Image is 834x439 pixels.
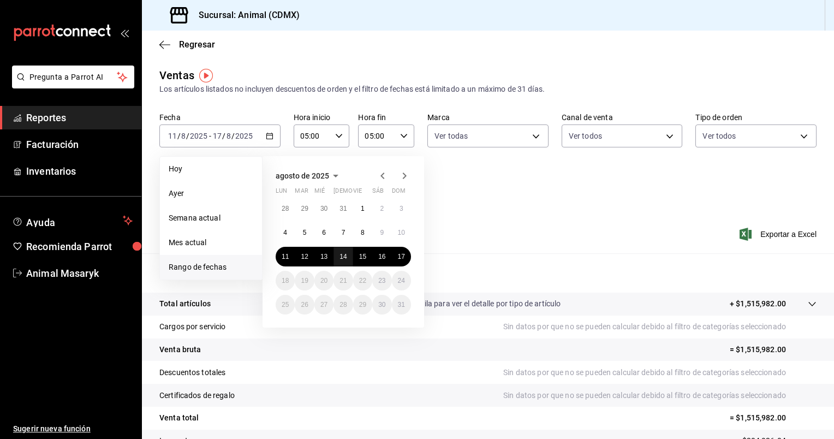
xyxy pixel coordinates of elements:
abbr: jueves [333,187,398,199]
p: Total artículos [159,298,211,310]
abbr: viernes [353,187,362,199]
input: -- [226,132,231,140]
abbr: 11 de agosto de 2025 [282,253,289,260]
button: 29 de agosto de 2025 [353,295,372,315]
label: Marca [427,114,549,121]
button: 31 de julio de 2025 [333,199,353,218]
abbr: 6 de agosto de 2025 [322,229,326,236]
input: -- [168,132,177,140]
label: Hora inicio [294,114,350,121]
abbr: 20 de agosto de 2025 [320,277,327,284]
abbr: 26 de agosto de 2025 [301,301,308,309]
abbr: domingo [392,187,406,199]
button: 1 de agosto de 2025 [353,199,372,218]
input: -- [212,132,222,140]
abbr: sábado [372,187,384,199]
button: 10 de agosto de 2025 [392,223,411,242]
abbr: 4 de agosto de 2025 [283,229,287,236]
label: Tipo de orden [695,114,817,121]
abbr: 1 de agosto de 2025 [361,205,365,212]
abbr: 24 de agosto de 2025 [398,277,405,284]
p: Resumen [159,266,817,280]
abbr: 23 de agosto de 2025 [378,277,385,284]
h3: Sucursal: Animal (CDMX) [190,9,300,22]
button: 30 de agosto de 2025 [372,295,391,315]
button: 30 de julio de 2025 [314,199,333,218]
abbr: 27 de agosto de 2025 [320,301,327,309]
input: -- [181,132,186,140]
span: Ver todas [434,130,468,141]
abbr: 7 de agosto de 2025 [342,229,345,236]
a: Pregunta a Parrot AI [8,79,134,91]
abbr: 10 de agosto de 2025 [398,229,405,236]
span: Ver todos [569,130,602,141]
p: Certificados de regalo [159,390,235,401]
label: Hora fin [358,114,414,121]
input: ---- [235,132,253,140]
abbr: 22 de agosto de 2025 [359,277,366,284]
span: Ayer [169,188,253,199]
span: agosto de 2025 [276,171,329,180]
p: Sin datos por que no se pueden calcular debido al filtro de categorías seleccionado [503,367,817,378]
span: Ver todos [702,130,736,141]
button: 5 de agosto de 2025 [295,223,314,242]
button: 12 de agosto de 2025 [295,247,314,266]
button: 28 de agosto de 2025 [333,295,353,315]
abbr: 28 de julio de 2025 [282,205,289,212]
button: 26 de agosto de 2025 [295,295,314,315]
button: agosto de 2025 [276,169,342,182]
p: Sin datos por que no se pueden calcular debido al filtro de categorías seleccionado [503,321,817,333]
span: Reportes [26,110,133,125]
span: Semana actual [169,212,253,224]
abbr: 30 de julio de 2025 [320,205,327,212]
span: Mes actual [169,237,253,248]
button: 21 de agosto de 2025 [333,271,353,290]
button: 19 de agosto de 2025 [295,271,314,290]
p: Cargos por servicio [159,321,226,333]
button: 24 de agosto de 2025 [392,271,411,290]
span: Hoy [169,163,253,175]
abbr: 12 de agosto de 2025 [301,253,308,260]
abbr: 25 de agosto de 2025 [282,301,289,309]
span: Rango de fechas [169,262,253,273]
abbr: 28 de agosto de 2025 [339,301,347,309]
button: Exportar a Excel [742,228,817,241]
span: Inventarios [26,164,133,179]
button: 31 de agosto de 2025 [392,295,411,315]
p: Venta total [159,412,199,424]
p: + $1,515,982.00 [730,298,786,310]
button: 8 de agosto de 2025 [353,223,372,242]
span: Pregunta a Parrot AI [29,72,117,83]
p: = $1,515,982.00 [730,344,817,355]
span: Ayuda [26,214,118,227]
button: 28 de julio de 2025 [276,199,295,218]
button: 3 de agosto de 2025 [392,199,411,218]
abbr: 9 de agosto de 2025 [380,229,384,236]
button: 25 de agosto de 2025 [276,295,295,315]
abbr: 29 de agosto de 2025 [359,301,366,309]
p: Sin datos por que no se pueden calcular debido al filtro de categorías seleccionado [503,390,817,401]
span: / [231,132,235,140]
div: Los artículos listados no incluyen descuentos de orden y el filtro de fechas está limitado a un m... [159,84,817,95]
p: Venta bruta [159,344,201,355]
abbr: miércoles [314,187,325,199]
button: 15 de agosto de 2025 [353,247,372,266]
button: 20 de agosto de 2025 [314,271,333,290]
abbr: martes [295,187,308,199]
button: 27 de agosto de 2025 [314,295,333,315]
abbr: 2 de agosto de 2025 [380,205,384,212]
abbr: 5 de agosto de 2025 [303,229,307,236]
span: Animal Masaryk [26,266,133,281]
span: Regresar [179,39,215,50]
abbr: 29 de julio de 2025 [301,205,308,212]
button: 18 de agosto de 2025 [276,271,295,290]
abbr: 18 de agosto de 2025 [282,277,289,284]
abbr: 13 de agosto de 2025 [320,253,327,260]
span: Facturación [26,137,133,152]
button: 14 de agosto de 2025 [333,247,353,266]
span: Recomienda Parrot [26,239,133,254]
button: 7 de agosto de 2025 [333,223,353,242]
abbr: 19 de agosto de 2025 [301,277,308,284]
button: Tooltip marker [199,69,213,82]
